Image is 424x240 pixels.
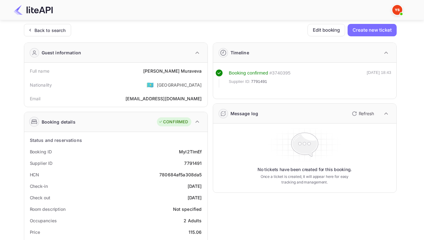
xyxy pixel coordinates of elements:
div: 7791491 [184,160,202,166]
div: Email [30,95,41,102]
button: Refresh [348,109,376,119]
div: Room description [30,206,66,212]
div: 115.06 [189,229,202,235]
div: Guest information [42,49,81,56]
div: HCN [30,171,39,178]
img: Yandex Support [392,5,402,15]
div: Check-in [30,183,48,189]
p: No tickets have been created for this booking. [258,166,352,173]
div: 2 Adults [184,217,202,224]
div: [EMAIL_ADDRESS][DOMAIN_NAME] [125,95,202,102]
div: Message log [230,110,258,117]
span: United States [147,79,154,90]
p: Once a ticket is created, it will appear here for easy tracking and management. [256,174,354,185]
div: # 3740395 [269,70,290,77]
div: CONFIRMED [158,119,188,125]
div: Booking details [42,119,75,125]
div: Full name [30,68,49,74]
div: Not specified [173,206,202,212]
div: [PERSON_NAME] Muraveva [143,68,202,74]
div: Timeline [230,49,249,56]
button: Edit booking [308,24,345,36]
div: [GEOGRAPHIC_DATA] [157,82,202,88]
div: [DATE] [188,183,202,189]
span: 7791491 [251,79,267,85]
div: Occupancies [30,217,57,224]
img: LiteAPI Logo [14,5,53,15]
button: Create new ticket [348,24,396,36]
span: Supplier ID: [229,79,251,85]
div: Status and reservations [30,137,82,143]
div: Price [30,229,40,235]
div: Nationality [30,82,52,88]
div: Back to search [34,27,66,34]
div: Check out [30,194,50,201]
div: Booking confirmed [229,70,268,77]
div: [DATE] [188,194,202,201]
div: Booking ID [30,148,52,155]
div: 780684af5a308da5 [159,171,202,178]
p: Refresh [359,110,374,117]
div: Myl2TImEf [179,148,202,155]
div: [DATE] 18:43 [367,70,391,88]
div: Supplier ID [30,160,52,166]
